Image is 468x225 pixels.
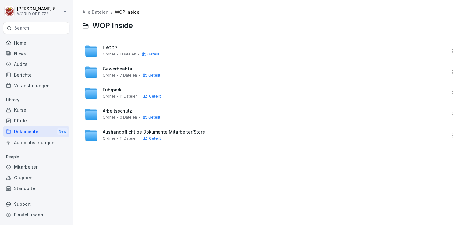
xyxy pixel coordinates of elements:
[148,73,160,77] span: Geteilt
[103,136,115,141] span: Ordner
[120,73,137,77] span: 7 Dateien
[3,162,69,172] a: Mitarbeiter
[84,129,445,142] a: Aushangpflichtige Dokumente Mitarbeiter/StoreOrdner11 DateienGeteilt
[83,9,108,15] a: Alle Dateien
[92,21,133,30] span: WOP Inside
[3,80,69,91] a: Veranstaltungen
[103,109,132,114] span: Arbeitsschutz
[3,115,69,126] a: Pfade
[115,9,140,15] a: WOP Inside
[103,87,122,93] span: Fuhrpark
[103,130,205,135] span: Aushangpflichtige Dokumente Mitarbeiter/Store
[3,105,69,115] a: Kurse
[147,52,159,56] span: Geteilt
[3,137,69,148] a: Automatisierungen
[3,48,69,59] a: News
[14,25,29,31] p: Search
[3,126,69,137] a: DokumenteNew
[103,94,115,98] span: Ordner
[3,37,69,48] a: Home
[3,59,69,70] a: Audits
[103,66,135,72] span: Gewerbeabfall
[84,66,445,79] a: GewerbeabfallOrdner7 DateienGeteilt
[120,52,136,56] span: 1 Dateien
[148,115,160,120] span: Geteilt
[3,172,69,183] a: Gruppen
[3,152,69,162] p: People
[57,128,68,135] div: New
[17,12,62,16] p: WORLD OF PIZZA
[17,6,62,12] p: [PERSON_NAME] Seraphim
[84,108,445,121] a: ArbeitsschutzOrdner0 DateienGeteilt
[111,10,112,15] span: /
[149,94,161,98] span: Geteilt
[120,136,138,141] span: 11 Dateien
[3,95,69,105] p: Library
[84,87,445,100] a: FuhrparkOrdner11 DateienGeteilt
[103,45,117,51] span: HACCP
[120,94,138,98] span: 11 Dateien
[149,136,161,141] span: Geteilt
[120,115,137,120] span: 0 Dateien
[103,52,115,56] span: Ordner
[3,199,69,209] div: Support
[3,126,69,137] div: Dokumente
[3,70,69,80] a: Berichte
[103,115,115,120] span: Ordner
[103,73,115,77] span: Ordner
[3,183,69,194] a: Standorte
[3,209,69,220] a: Einstellungen
[84,45,445,58] a: HACCPOrdner1 DateienGeteilt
